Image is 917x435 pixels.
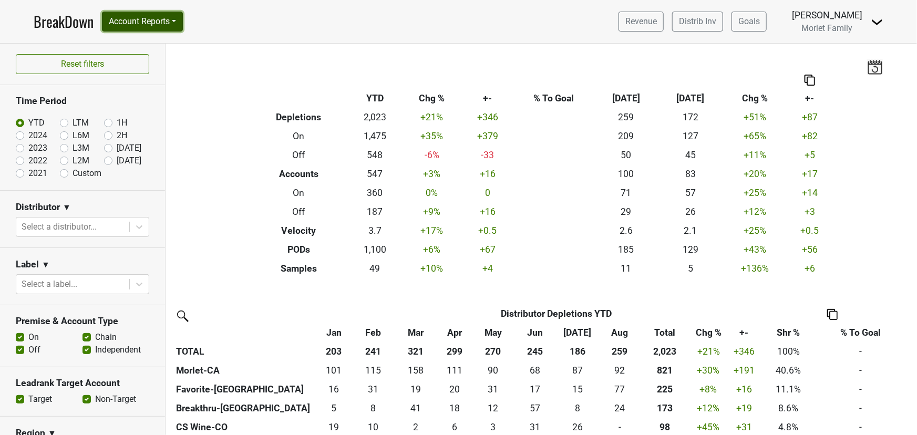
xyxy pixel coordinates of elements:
[352,304,760,323] th: Distributor Depletions YTD
[352,361,395,380] td: 114.5
[475,364,512,377] div: 90
[723,259,787,278] td: +136 %
[402,164,462,183] td: +3 %
[601,382,638,396] div: 77
[42,258,50,271] span: ▼
[397,382,435,396] div: 19
[475,401,512,415] div: 12
[250,240,348,259] th: PODs
[402,240,462,259] td: +6 %
[689,380,728,399] td: +8 %
[871,16,883,28] img: Dropdown Menu
[641,342,689,361] th: 2,023
[348,146,402,164] td: 548
[730,364,757,377] div: +191
[173,399,316,418] th: Breakthru-[GEOGRAPHIC_DATA]
[817,361,904,380] td: -
[402,183,462,202] td: 0 %
[348,259,402,278] td: 49
[250,146,348,164] th: Off
[402,108,462,127] td: +21 %
[760,361,817,380] td: 40.6%
[318,420,349,434] div: 19
[250,108,348,127] th: Depletions
[723,240,787,259] td: +43 %
[723,127,787,146] td: +65 %
[437,399,472,418] td: 18.167
[514,361,557,380] td: 68
[348,202,402,221] td: 187
[599,342,641,361] th: 259
[641,399,689,418] th: 173.089
[402,127,462,146] td: +35 %
[601,364,638,377] div: 92
[730,382,757,396] div: +16
[462,89,513,108] th: +-
[643,364,686,377] div: 821
[355,401,392,415] div: 8
[63,201,71,214] span: ▼
[697,346,720,357] span: +21%
[594,221,658,240] td: 2.6
[28,142,47,154] label: 2023
[73,117,89,129] label: LTM
[397,401,435,415] div: 41
[817,323,904,342] th: % To Goal: activate to sort column ascending
[462,240,513,259] td: +67
[514,399,557,418] td: 57.255
[348,89,402,108] th: YTD
[117,142,141,154] label: [DATE]
[462,146,513,164] td: -33
[28,117,45,129] label: YTD
[28,167,47,180] label: 2021
[472,361,514,380] td: 90
[316,399,353,418] td: 4.666
[16,202,60,213] h3: Distributor
[594,202,658,221] td: 29
[827,309,838,320] img: Copy to clipboard
[117,129,127,142] label: 2H
[557,342,599,361] th: 186
[472,342,514,361] th: 270
[250,127,348,146] th: On
[792,8,862,22] div: [PERSON_NAME]
[514,323,557,342] th: Jun: activate to sort column ascending
[173,323,316,342] th: &nbsp;: activate to sort column ascending
[723,202,787,221] td: +12 %
[397,420,435,434] div: 2
[594,127,658,146] td: 209
[95,344,141,356] label: Independent
[559,401,596,415] div: 8
[475,420,512,434] div: 3
[730,401,757,415] div: +19
[641,323,689,342] th: Total: activate to sort column ascending
[594,146,658,164] td: 50
[559,382,596,396] div: 15
[462,164,513,183] td: +16
[462,108,513,127] td: +346
[689,323,728,342] th: Chg %: activate to sort column ascending
[16,54,149,74] button: Reset filters
[658,108,723,127] td: 172
[594,164,658,183] td: 100
[723,108,787,127] td: +51 %
[395,342,437,361] th: 321
[557,323,599,342] th: Jul: activate to sort column ascending
[594,240,658,259] td: 185
[817,342,904,361] td: -
[73,167,101,180] label: Custom
[601,401,638,415] div: 24
[672,12,723,32] a: Distrib Inv
[117,117,127,129] label: 1H
[472,380,514,399] td: 30.581
[787,164,833,183] td: +17
[395,399,437,418] td: 40.667
[599,380,641,399] td: 77.082
[787,183,833,202] td: +14
[316,361,353,380] td: 101
[760,342,817,361] td: 100%
[462,202,513,221] td: +16
[348,108,402,127] td: 2,023
[787,202,833,221] td: +3
[73,154,89,167] label: L2M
